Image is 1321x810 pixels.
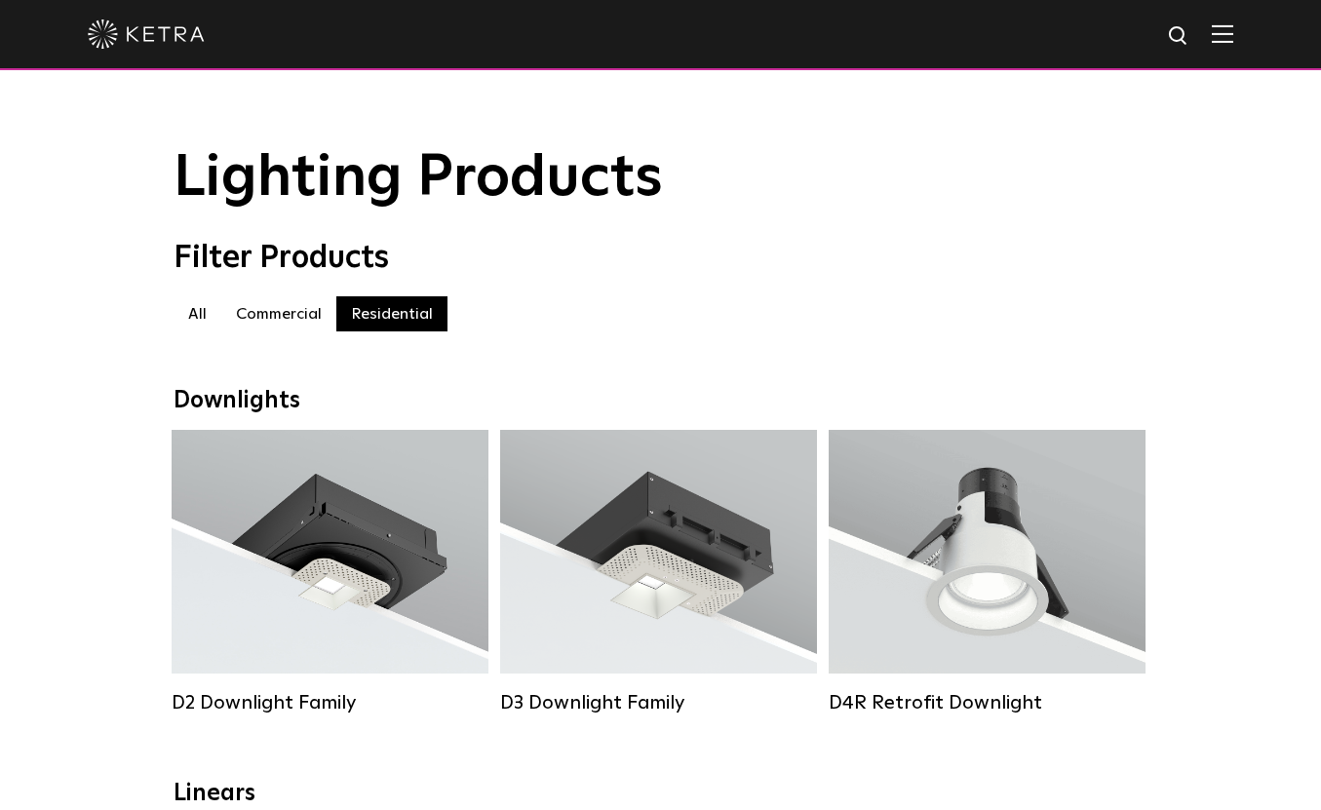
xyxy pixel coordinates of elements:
img: search icon [1167,24,1191,49]
div: Downlights [174,387,1148,415]
span: Lighting Products [174,149,663,208]
label: Commercial [221,296,336,331]
label: Residential [336,296,447,331]
div: D2 Downlight Family [172,691,488,714]
a: D2 Downlight Family Lumen Output:1200Colors:White / Black / Gloss Black / Silver / Bronze / Silve... [172,430,488,714]
a: D4R Retrofit Downlight Lumen Output:800Colors:White / BlackBeam Angles:15° / 25° / 40° / 60°Watta... [829,430,1146,714]
div: Linears [174,780,1148,808]
img: ketra-logo-2019-white [88,19,205,49]
div: D4R Retrofit Downlight [829,691,1146,714]
div: Filter Products [174,240,1148,277]
img: Hamburger%20Nav.svg [1212,24,1233,43]
a: D3 Downlight Family Lumen Output:700 / 900 / 1100Colors:White / Black / Silver / Bronze / Paintab... [500,430,817,714]
div: D3 Downlight Family [500,691,817,714]
label: All [174,296,221,331]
